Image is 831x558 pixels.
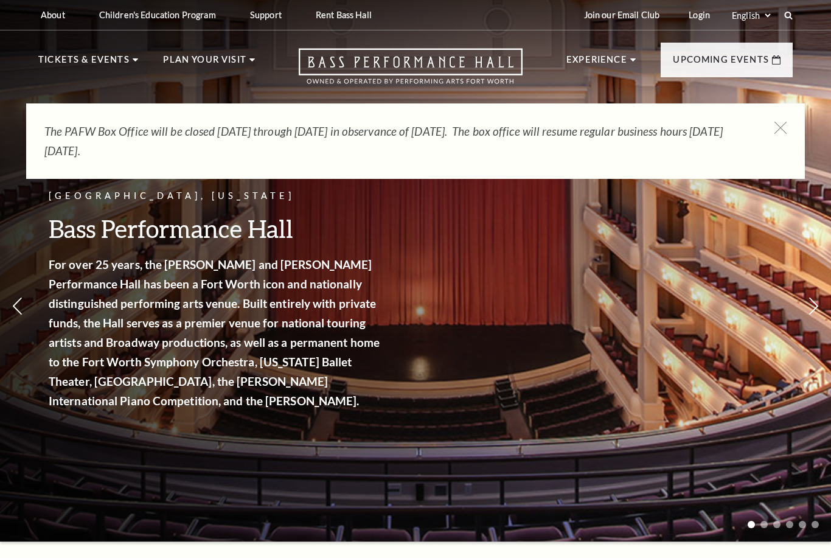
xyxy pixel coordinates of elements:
[729,10,773,21] select: Select:
[49,257,380,408] strong: For over 25 years, the [PERSON_NAME] and [PERSON_NAME] Performance Hall has been a Fort Worth ico...
[44,124,723,158] em: The PAFW Box Office will be closed [DATE] through [DATE] in observance of [DATE]. The box office ...
[41,10,65,20] p: About
[673,52,769,74] p: Upcoming Events
[163,52,246,74] p: Plan Your Visit
[316,10,372,20] p: Rent Bass Hall
[250,10,282,20] p: Support
[38,52,130,74] p: Tickets & Events
[49,189,383,204] p: [GEOGRAPHIC_DATA], [US_STATE]
[99,10,216,20] p: Children's Education Program
[49,213,383,244] h3: Bass Performance Hall
[566,52,627,74] p: Experience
